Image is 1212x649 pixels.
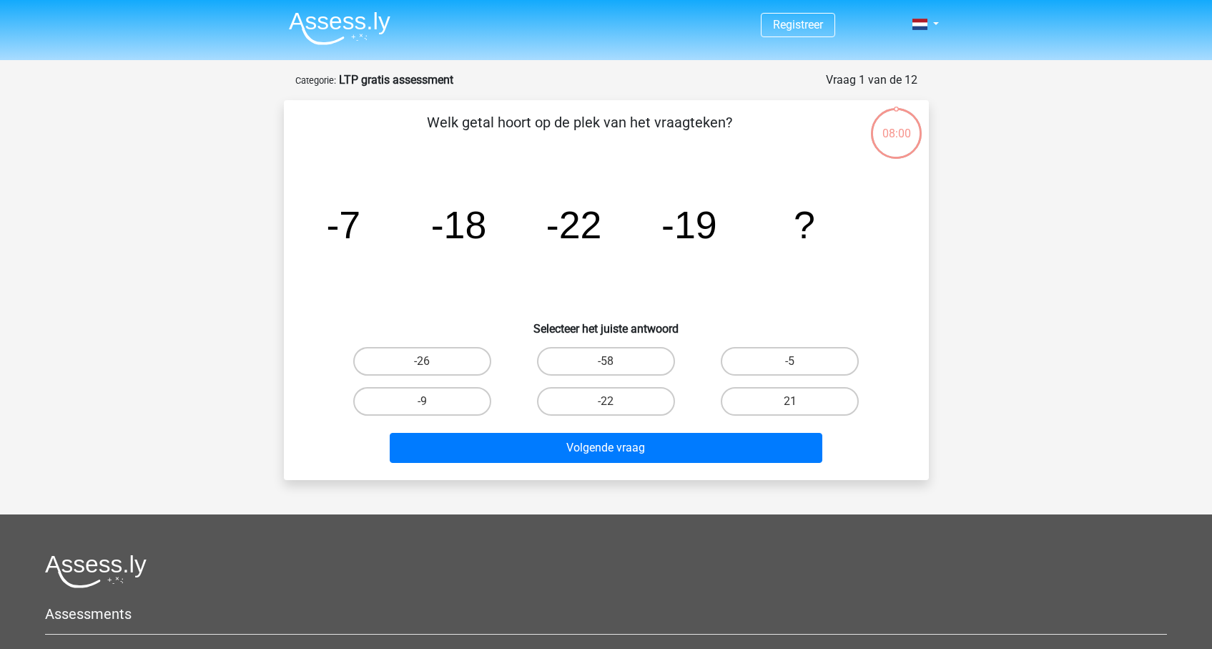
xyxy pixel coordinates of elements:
h6: Selecteer het juiste antwoord [307,311,906,336]
small: Categorie: [295,75,336,86]
strong: LTP gratis assessment [339,73,453,87]
h5: Assessments [45,605,1167,623]
tspan: -18 [430,203,486,246]
img: Assessly logo [45,555,147,588]
a: Registreer [773,18,823,31]
tspan: -7 [326,203,360,246]
p: Welk getal hoort op de plek van het vraagteken? [307,112,852,155]
label: -9 [353,387,491,416]
tspan: ? [794,203,815,246]
tspan: -22 [546,203,601,246]
label: -22 [537,387,675,416]
label: 21 [721,387,859,416]
label: -5 [721,347,859,376]
div: 08:00 [869,107,923,142]
tspan: -19 [661,203,717,246]
label: -26 [353,347,491,376]
label: -58 [537,347,675,376]
img: Assessly [289,11,390,45]
button: Volgende vraag [390,433,822,463]
div: Vraag 1 van de 12 [826,72,917,89]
